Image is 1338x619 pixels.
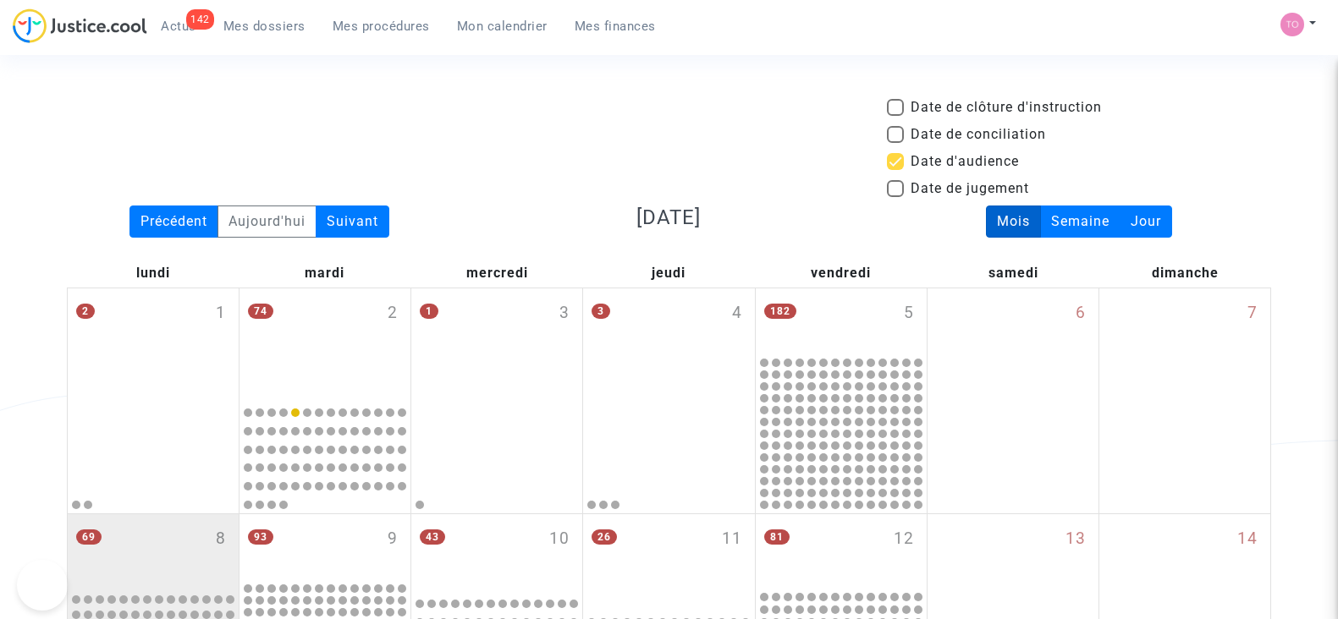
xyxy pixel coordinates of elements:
div: jeudi [583,259,755,288]
span: 2 [76,304,95,319]
div: jeudi septembre 4, 3 events, click to expand [583,288,754,398]
span: 182 [764,304,796,319]
span: 81 [764,529,790,545]
div: vendredi [755,259,927,288]
div: mercredi [411,259,583,288]
span: Date de jugement [911,178,1029,199]
span: Date de conciliation [911,124,1046,145]
img: fe1f3729a2b880d5091b466bdc4f5af5 [1280,13,1304,36]
span: 26 [592,529,617,545]
h3: [DATE] [476,205,861,230]
span: 1 [420,304,438,319]
span: 9 [388,527,398,551]
div: mardi septembre 9, 93 events, click to expand [240,514,410,580]
div: Mois [986,205,1041,238]
span: 13 [1065,527,1086,551]
div: samedi [927,259,1098,288]
a: Mes procédures [319,14,443,39]
div: dimanche [1099,259,1271,288]
img: jc-logo.svg [13,8,147,43]
div: dimanche septembre 7 [1099,288,1270,513]
span: 3 [592,304,610,319]
span: 69 [76,529,102,545]
div: Suivant [316,205,389,238]
iframe: Help Scout Beacon - Open [17,560,68,611]
a: Mon calendrier [443,14,561,39]
span: 5 [904,301,914,326]
span: 7 [1247,301,1258,326]
div: Jour [1120,205,1172,238]
div: lundi septembre 8, 69 events, click to expand [68,514,239,589]
span: 11 [722,527,742,551]
span: Date de clôture d'instruction [911,97,1102,118]
span: 8 [216,527,226,551]
div: mardi [239,259,410,288]
div: jeudi septembre 11, 26 events, click to expand [583,514,754,589]
div: Aujourd'hui [217,205,317,238]
span: 1 [216,301,226,326]
div: mercredi septembre 10, 43 events, click to expand [411,514,582,589]
span: Date d'audience [911,151,1019,172]
div: mardi septembre 2, 74 events, click to expand [240,288,410,398]
div: vendredi septembre 12, 81 events, click to expand [756,514,927,589]
div: Semaine [1040,205,1121,238]
span: Mon calendrier [457,19,548,34]
span: 10 [549,527,570,551]
span: 14 [1237,527,1258,551]
div: vendredi septembre 5, 182 events, click to expand [756,288,927,354]
span: 6 [1076,301,1086,326]
div: Précédent [129,205,218,238]
div: samedi septembre 6 [928,288,1098,513]
span: Mes finances [575,19,656,34]
div: 142 [186,9,214,30]
span: 2 [388,301,398,326]
span: 74 [248,304,273,319]
span: 4 [732,301,742,326]
span: 93 [248,529,273,545]
span: 12 [894,527,914,551]
span: Mes dossiers [223,19,306,34]
div: mercredi septembre 3, One event, click to expand [411,288,582,398]
a: Mes finances [561,14,669,39]
div: lundi [67,259,239,288]
span: 43 [420,529,445,545]
div: lundi septembre 1, 2 events, click to expand [68,288,239,398]
span: 3 [559,301,570,326]
span: Actus [161,19,196,34]
span: Mes procédures [333,19,430,34]
a: 142Actus [147,14,210,39]
a: Mes dossiers [210,14,319,39]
